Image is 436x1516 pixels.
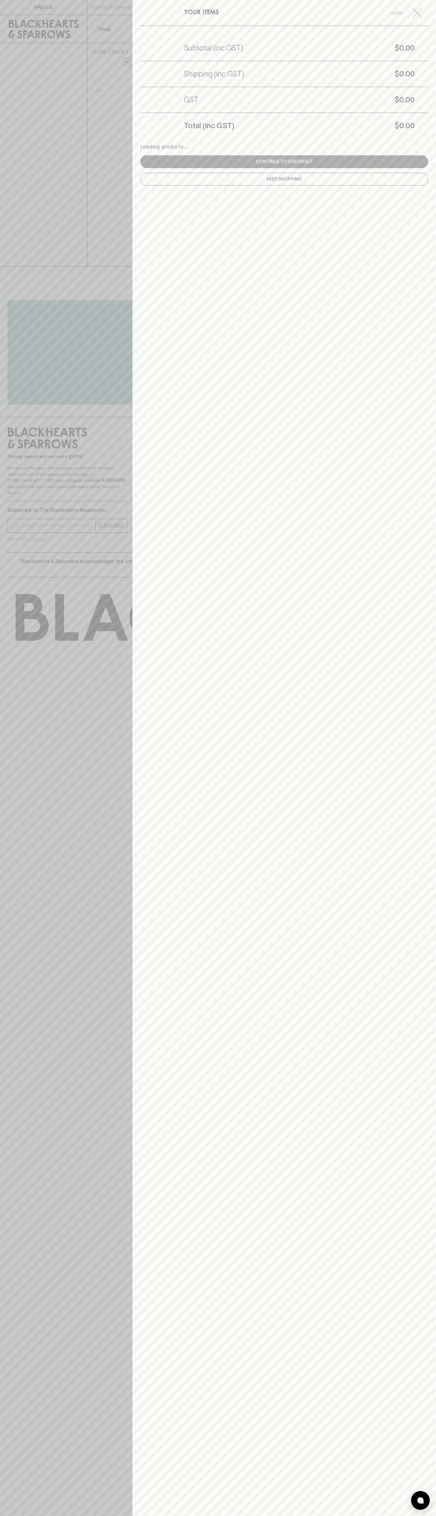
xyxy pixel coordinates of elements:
[140,173,428,186] button: Keep Shopping
[184,69,244,79] h5: Shipping (inc GST)
[243,43,415,53] h5: $0.00
[384,10,410,16] span: Close
[417,1497,424,1504] img: bubble-icon
[184,8,219,18] h6: YOUR ITEMS
[140,143,428,151] div: Loading products...
[234,121,415,131] h5: $0.00
[384,8,427,18] button: Close
[244,69,415,79] h5: $0.00
[184,121,234,131] h5: Total (inc GST)
[199,95,415,105] h5: $0.00
[184,43,243,53] h5: Subtotal (inc GST)
[184,95,199,105] h5: GST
